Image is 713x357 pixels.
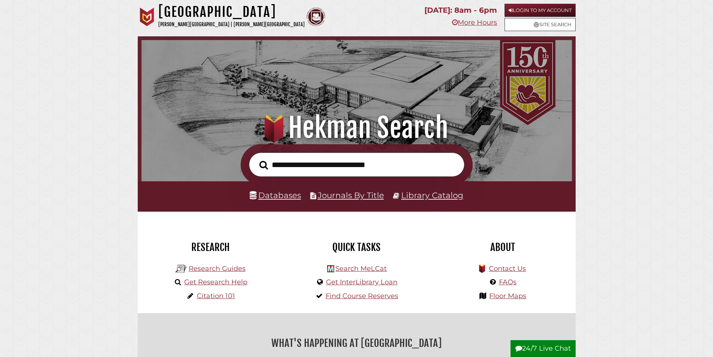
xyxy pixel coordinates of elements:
p: [PERSON_NAME][GEOGRAPHIC_DATA] | [PERSON_NAME][GEOGRAPHIC_DATA] [158,20,305,29]
h2: What's Happening at [GEOGRAPHIC_DATA] [143,335,570,352]
a: Journals By Title [318,190,384,200]
button: Search [256,158,272,172]
a: Floor Maps [489,292,526,300]
a: Find Course Reserves [326,292,398,300]
img: Hekman Library Logo [327,265,334,272]
img: Hekman Library Logo [176,263,187,275]
h2: Research [143,241,278,254]
a: Get Research Help [184,278,247,286]
p: [DATE]: 8am - 6pm [424,4,497,17]
img: Calvin University [138,7,156,26]
a: Login to My Account [505,4,576,17]
a: FAQs [499,278,517,286]
a: Library Catalog [401,190,463,200]
h1: [GEOGRAPHIC_DATA] [158,4,305,20]
a: Research Guides [189,264,246,273]
a: Contact Us [489,264,526,273]
h2: Quick Tasks [289,241,424,254]
a: More Hours [452,18,497,27]
h1: Hekman Search [152,111,561,144]
h2: About [435,241,570,254]
a: Site Search [505,18,576,31]
a: Citation 101 [197,292,235,300]
i: Search [259,160,268,170]
a: Databases [250,190,301,200]
img: Calvin Theological Seminary [307,7,325,26]
a: Search MeLCat [335,264,387,273]
a: Get InterLibrary Loan [326,278,397,286]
